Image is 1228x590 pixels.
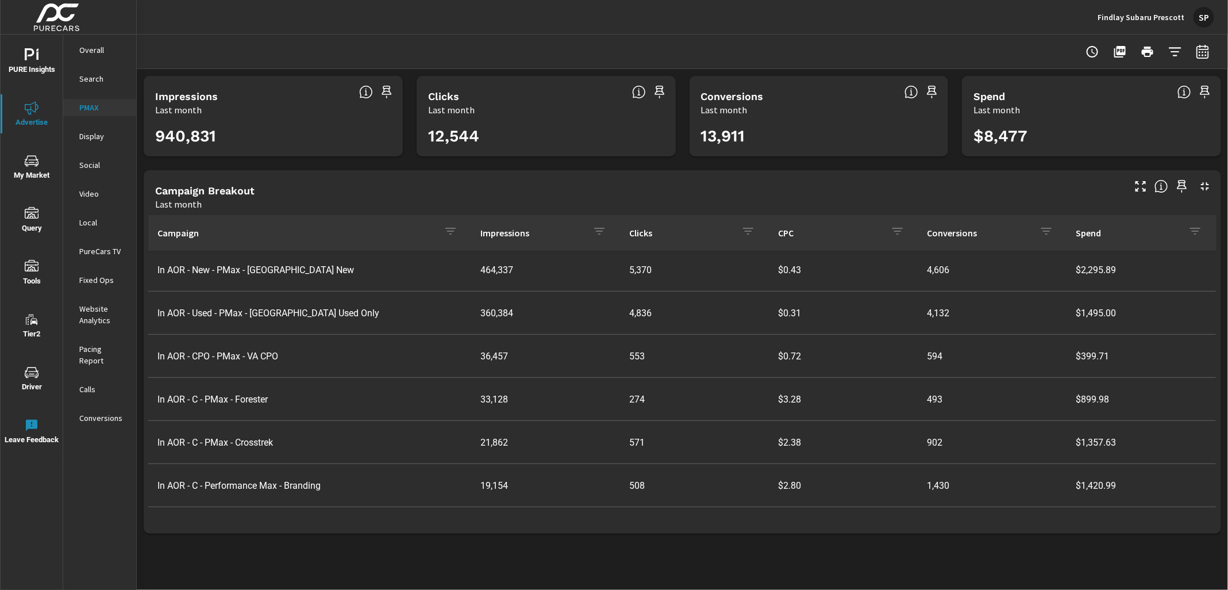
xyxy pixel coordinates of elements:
[632,85,646,99] span: The number of times an ad was clicked by a consumer.
[79,188,127,200] p: Video
[904,85,918,99] span: Total Conversions include Actions, Leads and Unmapped.
[79,384,127,395] p: Calls
[1067,298,1216,328] td: $1,495.00
[155,103,202,117] p: Last month
[63,70,136,87] div: Search
[918,342,1067,371] td: 594
[973,90,1005,102] h5: Spend
[148,428,471,457] td: In AOR - C - PMax - Crosstrek
[1154,179,1168,193] span: This is a summary of PMAX performance results by campaign. Each column can be sorted.
[701,127,937,146] h3: 13,911
[428,103,475,117] p: Last month
[1,35,63,458] div: nav menu
[471,471,620,500] td: 19,154
[79,131,127,142] p: Display
[79,217,127,228] p: Local
[1067,471,1216,500] td: $1,420.99
[1191,40,1214,63] button: Select Date Range
[650,83,669,101] span: Save this to your personalized report
[918,428,1067,457] td: 902
[63,128,136,145] div: Display
[620,385,769,414] td: 274
[620,428,769,457] td: 571
[1067,342,1216,371] td: $399.71
[480,227,583,239] p: Impressions
[4,48,59,76] span: PURE Insights
[4,419,59,447] span: Leave Feedback
[79,412,127,424] p: Conversions
[63,214,136,231] div: Local
[1196,83,1214,101] span: Save this to your personalized report
[1108,40,1131,63] button: "Export Report to PDF"
[1067,385,1216,414] td: $899.98
[471,298,620,328] td: 360,384
[918,298,1067,328] td: 4,132
[923,83,941,101] span: Save this to your personalized report
[148,255,471,285] td: In AOR - New - PMax - [GEOGRAPHIC_DATA] New
[778,227,881,239] p: CPC
[63,381,136,398] div: Calls
[63,99,136,116] div: PMAX
[4,313,59,341] span: Tier2
[1076,227,1179,239] p: Spend
[428,90,459,102] h5: Clicks
[63,41,136,59] div: Overall
[63,340,136,369] div: Pacing Report
[63,243,136,260] div: PureCars TV
[1164,40,1187,63] button: Apply Filters
[769,471,918,500] td: $2.80
[701,103,748,117] p: Last month
[79,303,127,326] p: Website Analytics
[378,83,396,101] span: Save this to your personalized report
[359,85,373,99] span: The number of times an ad was shown on your behalf.
[769,255,918,285] td: $0.43
[148,385,471,414] td: In AOR - C - PMax - Forester
[1136,40,1159,63] button: Print Report
[63,300,136,329] div: Website Analytics
[1067,428,1216,457] td: $1,357.63
[918,255,1067,285] td: 4,606
[471,255,620,285] td: 464,337
[155,185,255,197] h5: Campaign Breakout
[471,385,620,414] td: 33,128
[4,366,59,394] span: Driver
[63,409,136,427] div: Conversions
[927,227,1030,239] p: Conversions
[428,127,664,146] h3: 12,544
[471,342,620,371] td: 36,457
[79,343,127,366] p: Pacing Report
[79,73,127,85] p: Search
[63,185,136,202] div: Video
[620,471,769,500] td: 508
[769,385,918,414] td: $3.28
[155,90,218,102] h5: Impressions
[63,271,136,289] div: Fixed Ops
[79,44,127,56] p: Overall
[157,227,434,239] p: Campaign
[1196,177,1214,196] button: Minimize Widget
[148,342,471,371] td: In AOR - CPO - PMax - VA CPO
[1194,7,1214,28] div: SP
[629,227,732,239] p: Clicks
[1067,255,1216,285] td: $2,295.89
[769,428,918,457] td: $2.38
[1131,177,1150,196] button: Make Fullscreen
[79,274,127,286] p: Fixed Ops
[701,90,764,102] h5: Conversions
[79,246,127,257] p: PureCars TV
[4,154,59,182] span: My Market
[155,197,202,211] p: Last month
[155,127,391,146] h3: 940,831
[79,159,127,171] p: Social
[4,207,59,235] span: Query
[471,428,620,457] td: 21,862
[918,385,1067,414] td: 493
[1173,177,1191,196] span: Save this to your personalized report
[769,298,918,328] td: $0.31
[620,255,769,285] td: 5,370
[79,102,127,113] p: PMAX
[148,298,471,328] td: In AOR - Used - PMax - [GEOGRAPHIC_DATA] Used Only
[769,342,918,371] td: $0.72
[973,127,1210,146] h3: $8,477
[918,471,1067,500] td: 1,430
